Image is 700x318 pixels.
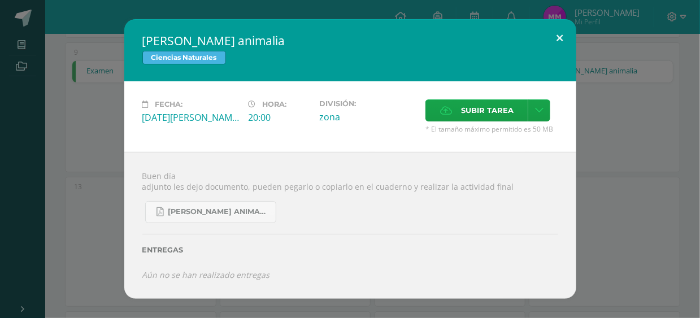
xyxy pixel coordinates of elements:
[124,152,576,299] div: Buen día adjunto les dejo documento, pueden pegarlo o copiarlo en el cuaderno y realizar la activ...
[319,99,416,108] label: División:
[319,111,416,123] div: zona
[461,100,514,121] span: Subir tarea
[142,51,226,64] span: Ciencias Naturales
[142,111,240,124] div: [DATE][PERSON_NAME]
[168,207,270,216] span: [PERSON_NAME] animalia.pdf
[142,246,558,254] label: Entregas
[263,100,287,108] span: Hora:
[155,100,183,108] span: Fecha:
[544,19,576,58] button: Close (Esc)
[142,33,558,49] h2: [PERSON_NAME] animalia
[145,201,276,223] a: [PERSON_NAME] animalia.pdf
[425,124,558,134] span: * El tamaño máximo permitido es 50 MB
[142,269,270,280] i: Aún no se han realizado entregas
[249,111,310,124] div: 20:00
